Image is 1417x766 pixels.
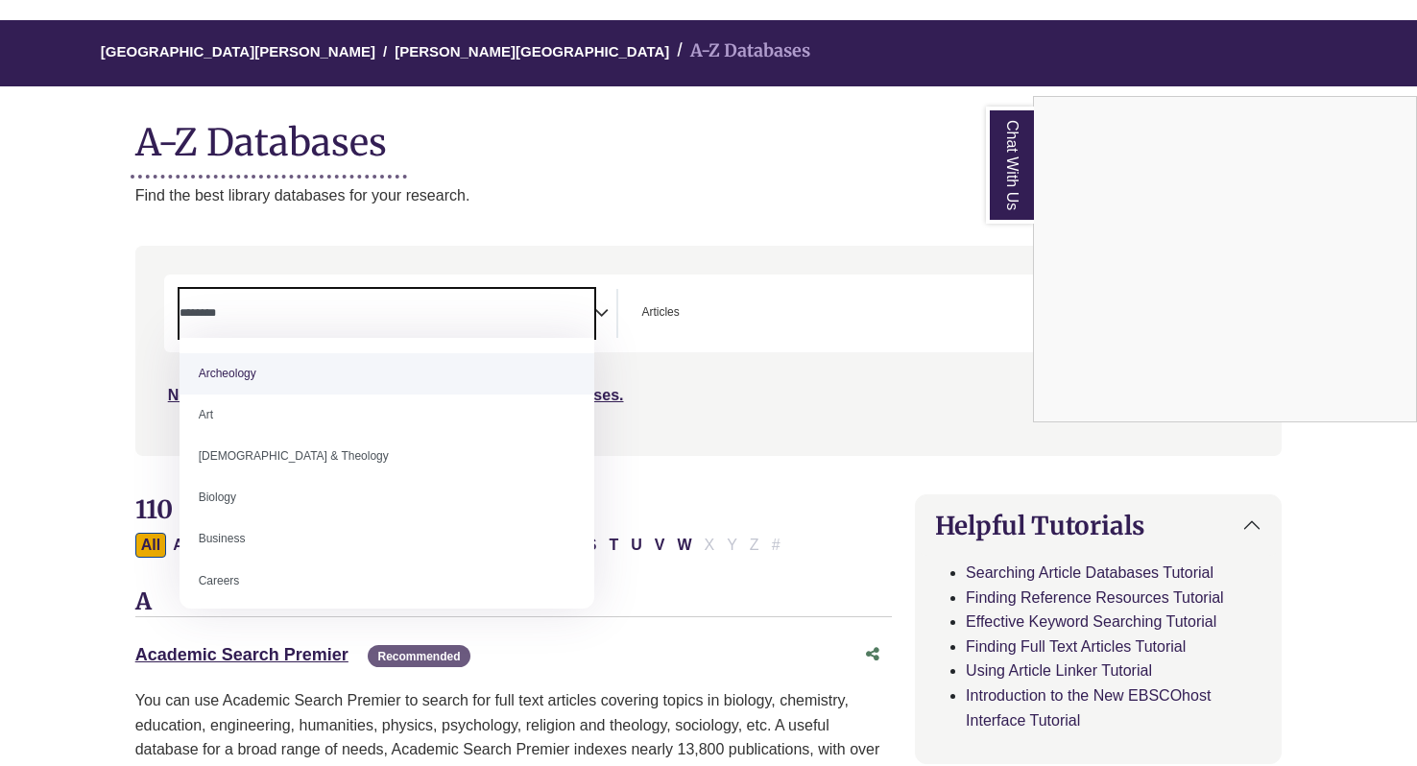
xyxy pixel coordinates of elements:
[180,477,594,518] li: Biology
[1033,96,1417,422] div: Chat With Us
[180,518,594,560] li: Business
[986,107,1034,224] a: Chat With Us
[180,436,594,477] li: [DEMOGRAPHIC_DATA] & Theology
[1034,97,1416,421] iframe: Chat Widget
[180,561,594,602] li: Careers
[180,353,594,395] li: Archeology
[180,395,594,436] li: Art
